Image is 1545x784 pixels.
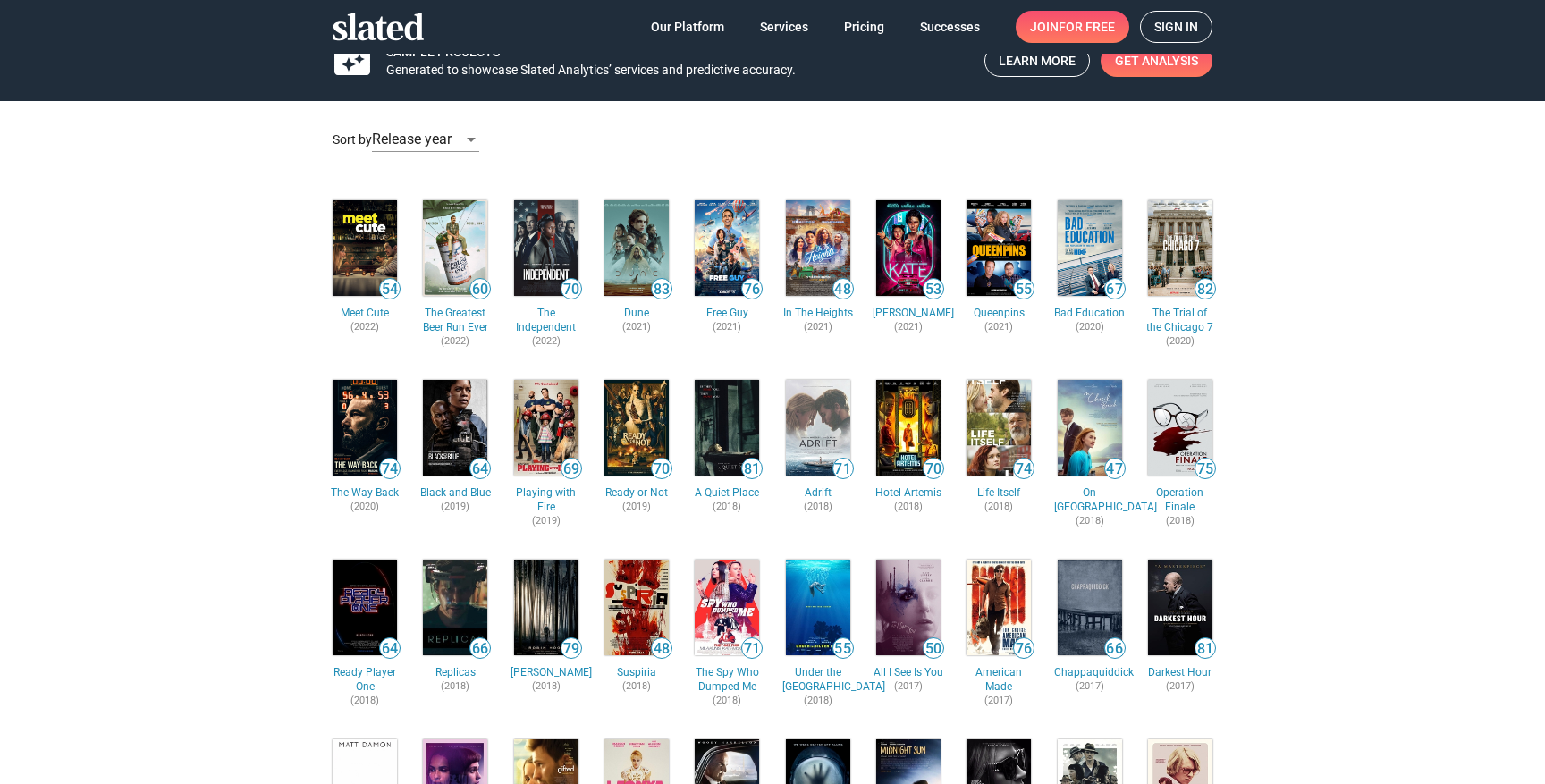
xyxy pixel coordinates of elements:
[963,695,1034,708] span: (2017)
[561,460,581,478] span: 69
[423,200,487,296] img: The Greatest Beer Run Ever
[1115,45,1198,77] span: Get Analysis
[380,281,400,299] span: 54
[873,376,944,479] a: Hotel Artemis
[963,501,1034,514] span: (2018)
[1059,11,1115,43] span: for free
[963,307,1034,321] span: Queenpins
[873,666,944,680] span: All I See Is You
[782,197,854,299] a: In The Heights
[652,281,671,299] span: 83
[967,560,1031,655] img: American Made
[511,556,582,659] a: Robin Hood
[329,556,401,659] a: Ready Player One
[511,666,582,680] span: [PERSON_NAME]
[511,680,582,694] span: (2018)
[601,486,672,501] span: Ready or Not
[782,695,854,708] span: (2018)
[873,197,944,299] a: Kate
[419,666,491,694] a: Replicas(2018)
[873,486,944,501] span: Hotel Artemis
[1144,556,1216,659] a: Darkest Hour
[419,307,491,335] span: The Greatest Beer Run Ever
[329,321,401,334] span: (2022)
[419,666,491,680] span: Replicas
[1054,486,1126,515] span: On [GEOGRAPHIC_DATA]
[963,376,1034,479] a: Life Itself
[651,11,724,43] span: Our Platform
[380,460,400,478] span: 74
[601,321,672,334] span: (2021)
[1054,680,1126,694] span: (2017)
[963,556,1034,659] a: American Made
[601,666,672,694] a: Suspiria(2018)
[1054,376,1126,479] a: On Chesil Beach
[419,501,491,514] span: (2019)
[1054,307,1126,334] a: Bad Education(2020)
[511,335,582,349] span: (2022)
[1058,560,1122,655] img: Chappaquiddick
[963,321,1034,334] span: (2021)
[511,307,582,349] a: The Independent(2022)
[419,307,491,349] a: The Greatest Beer Run Ever(2022)
[604,560,669,655] img: Suspiria
[652,460,671,478] span: 70
[873,486,944,514] a: Hotel Artemis(2018)
[786,200,850,296] img: In The Heights
[329,307,401,334] a: Meet Cute(2022)
[1195,460,1215,478] span: 75
[691,197,763,299] a: Free Guy
[963,486,1034,501] span: Life Itself
[876,560,941,655] img: All I See Is You
[329,666,401,695] span: Ready Player One
[963,486,1034,514] a: Life Itself(2018)
[1054,307,1126,321] span: Bad Education
[782,666,854,708] a: Under the [GEOGRAPHIC_DATA](2018)
[470,281,490,299] span: 60
[561,640,581,658] span: 79
[742,640,762,658] span: 71
[329,666,401,708] a: Ready Player One(2018)
[984,45,1090,77] a: Learn More
[999,46,1076,76] span: Learn More
[601,680,672,694] span: (2018)
[1105,460,1125,478] span: 47
[329,501,401,514] span: (2020)
[924,460,943,478] span: 70
[1144,486,1216,515] span: Operation Finale
[511,197,582,299] a: The Independent
[1144,197,1216,299] a: The Trial of the Chicago 7
[1014,281,1034,299] span: 55
[963,197,1034,299] a: Queenpins
[1154,12,1198,42] span: Sign in
[695,560,759,655] img: The Spy Who Dumped Me
[1148,200,1212,296] img: The Trial of the Chicago 7
[514,200,578,296] img: The Independent
[423,560,487,655] img: Replicas
[1054,197,1126,299] a: Bad Education
[601,501,672,514] span: (2019)
[1195,640,1215,658] span: 81
[873,307,944,321] span: [PERSON_NAME]
[924,281,943,299] span: 53
[833,281,853,299] span: 48
[1144,307,1216,335] span: The Trial of the Chicago 7
[601,197,672,299] a: Dune
[691,486,763,501] span: A Quiet Place
[1054,321,1126,334] span: (2020)
[746,11,823,43] a: Services
[329,486,401,514] a: The Way Back(2020)
[511,376,582,479] a: Playing with Fire
[782,321,854,334] span: (2021)
[419,486,491,514] a: Black and Blue(2019)
[1144,666,1216,680] span: Darkest Hour
[333,115,1212,168] div: Sort by
[637,11,739,43] a: Our Platform
[873,556,944,659] a: All I See Is You
[329,197,401,299] a: Meet Cute
[470,640,490,658] span: 66
[1144,307,1216,349] a: The Trial of the Chicago 7(2020)
[1195,281,1215,299] span: 82
[833,460,853,478] span: 71
[873,680,944,694] span: (2017)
